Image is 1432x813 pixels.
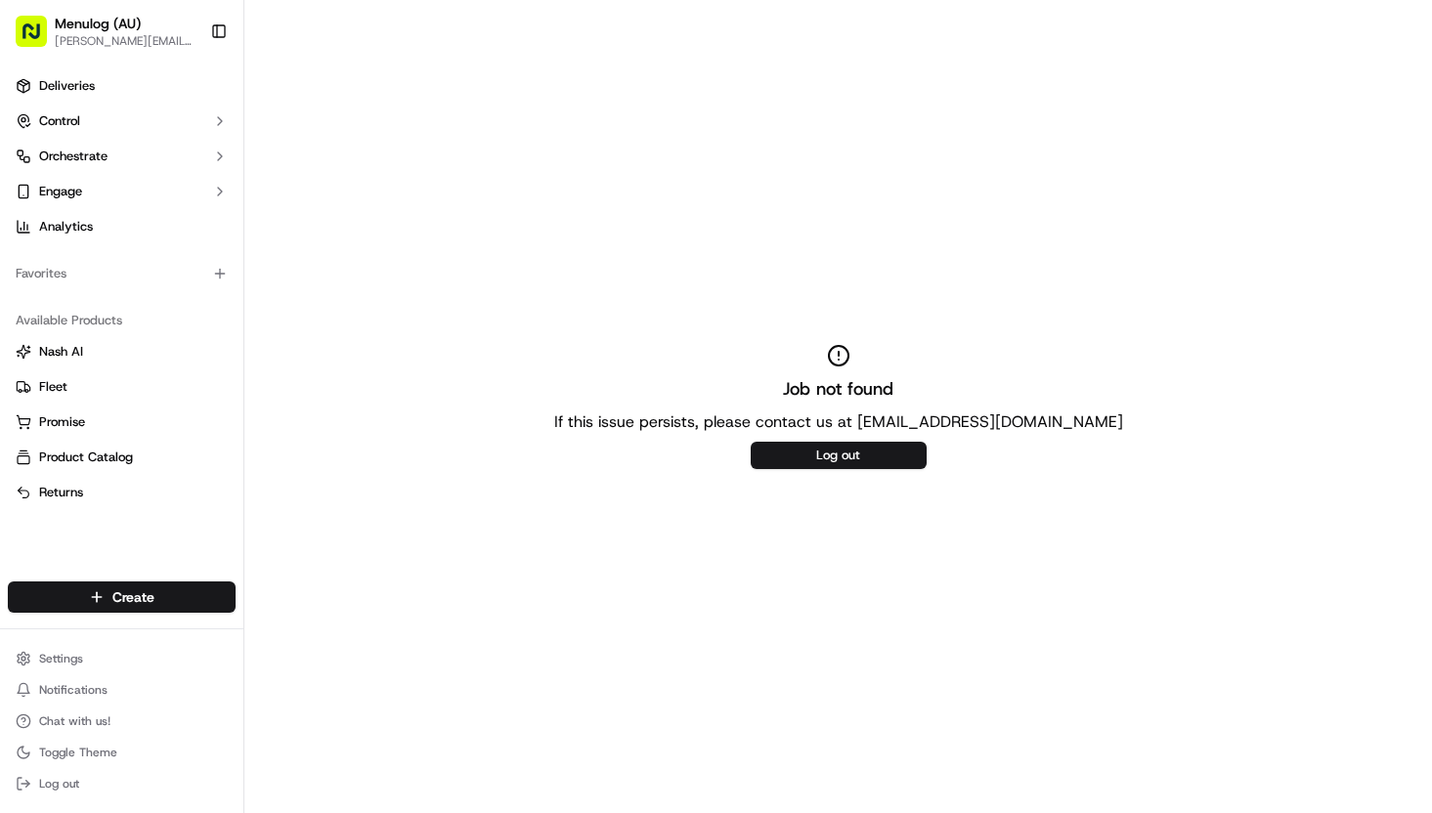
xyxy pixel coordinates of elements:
a: Analytics [8,211,236,242]
button: Notifications [8,676,236,704]
span: Nash AI [39,343,83,361]
span: Engage [39,183,82,200]
button: Log out [8,770,236,797]
a: Nash AI [16,343,228,361]
span: Product Catalog [39,449,133,466]
span: Control [39,112,80,130]
button: Nash AI [8,336,236,367]
button: Fleet [8,371,236,403]
span: Fleet [39,378,67,396]
button: Toggle Theme [8,739,236,766]
button: [PERSON_NAME][EMAIL_ADDRESS][PERSON_NAME][DOMAIN_NAME] [55,33,195,49]
span: Returns [39,484,83,501]
button: Engage [8,176,236,207]
a: Returns [16,484,228,501]
button: Chat with us! [8,707,236,735]
a: Fleet [16,378,228,396]
span: Toggle Theme [39,745,117,760]
span: Deliveries [39,77,95,95]
span: Analytics [39,218,93,235]
a: Deliveries [8,70,236,102]
span: Log out [39,776,79,792]
div: Favorites [8,258,236,289]
button: Returns [8,477,236,508]
a: Promise [16,413,228,431]
span: Chat with us! [39,713,110,729]
span: Notifications [39,682,108,698]
span: Create [112,587,154,607]
span: Promise [39,413,85,431]
button: Product Catalog [8,442,236,473]
button: Menulog (AU) [55,14,141,33]
button: Create [8,581,236,613]
span: Settings [39,651,83,666]
span: Orchestrate [39,148,108,165]
button: Menulog (AU)[PERSON_NAME][EMAIL_ADDRESS][PERSON_NAME][DOMAIN_NAME] [8,8,202,55]
h2: Job not found [783,375,893,403]
button: Settings [8,645,236,672]
button: Orchestrate [8,141,236,172]
div: Available Products [8,305,236,336]
button: Promise [8,406,236,438]
p: If this issue persists, please contact us at [EMAIL_ADDRESS][DOMAIN_NAME] [554,410,1123,434]
button: Log out [751,442,927,469]
a: Product Catalog [16,449,228,466]
button: Control [8,106,236,137]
